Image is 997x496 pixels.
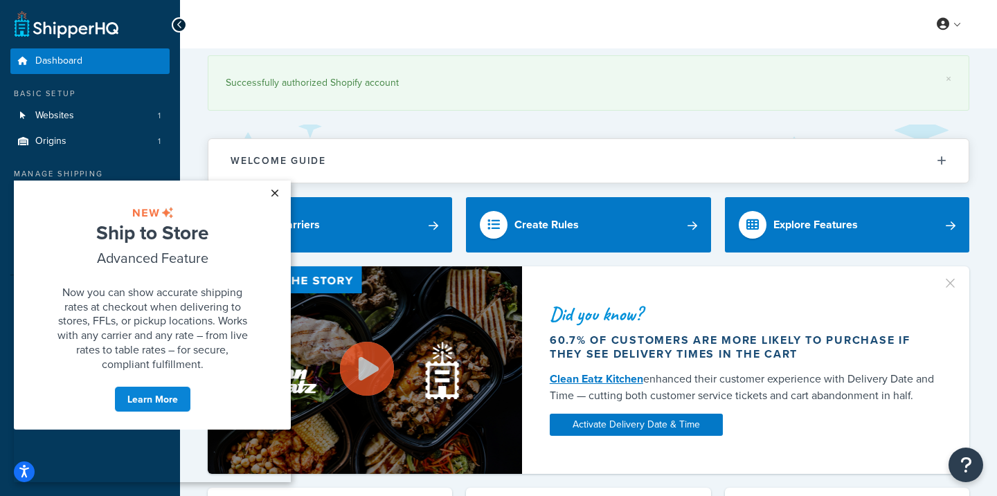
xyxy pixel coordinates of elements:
[10,210,170,235] a: Shipping Rules
[10,327,170,351] a: Marketplace
[83,67,195,87] span: Advanced Feature
[10,103,170,129] a: Websites1
[550,371,643,387] a: Clean Eatz Kitchen
[208,139,969,183] button: Welcome Guide
[949,448,983,482] button: Open Resource Center
[158,136,161,147] span: 1
[208,266,522,473] img: Video thumbnail
[231,156,326,166] h2: Welcome Guide
[10,236,170,261] li: Advanced Features
[35,55,82,67] span: Dashboard
[100,205,177,232] a: Learn More
[10,286,170,297] div: Resources
[226,73,951,93] div: Successfully authorized Shopify account
[208,197,452,252] a: Add Carriers
[82,38,195,66] span: Ship to Store
[10,236,170,261] a: Advanced Features2
[10,48,170,74] a: Dashboard
[466,197,710,252] a: Create Rules
[10,103,170,129] li: Websites
[550,304,936,324] div: Did you know?
[946,73,951,84] a: ×
[10,352,170,377] a: Analytics
[10,88,170,100] div: Basic Setup
[10,168,170,180] div: Manage Shipping
[44,104,234,191] span: Now you can show accurate shipping rates at checkout when delivering to stores, FFLs, or pickup l...
[773,215,858,235] div: Explore Features
[10,378,170,403] a: Help Docs
[550,333,936,361] div: 60.7% of customers are more likely to purchase if they see delivery times in the cart
[550,414,723,436] a: Activate Delivery Date & Time
[550,371,936,404] div: enhanced their customer experience with Delivery Date and Time — cutting both customer service ti...
[10,129,170,154] li: Origins
[158,110,161,122] span: 1
[514,215,579,235] div: Create Rules
[35,136,66,147] span: Origins
[10,183,170,209] a: Carriers
[35,110,74,122] span: Websites
[10,301,170,326] a: Test Your Rates
[725,197,969,252] a: Explore Features
[10,129,170,154] a: Origins1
